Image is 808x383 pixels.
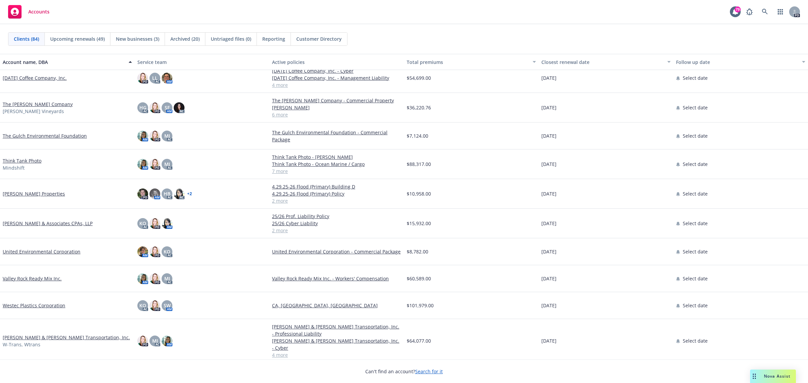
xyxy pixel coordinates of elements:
[541,302,557,309] span: [DATE]
[149,218,160,229] img: photo
[137,246,148,257] img: photo
[296,35,342,42] span: Customer Directory
[162,336,172,346] img: photo
[50,35,105,42] span: Upcoming renewals (49)
[683,104,708,111] span: Select date
[272,190,401,197] a: 4.29.25-26 Flood (Primary) Policy
[541,275,557,282] span: [DATE]
[407,220,431,227] span: $15,932.00
[407,302,434,309] span: $101,979.00
[683,161,708,168] span: Select date
[149,300,160,311] img: photo
[137,273,148,284] img: photo
[272,302,401,309] a: CA, [GEOGRAPHIC_DATA], [GEOGRAPHIC_DATA]
[683,220,708,227] span: Select date
[272,220,401,227] a: 25/26 Cyber Liability
[673,54,808,70] button: Follow up date
[187,192,192,196] a: + 2
[541,248,557,255] span: [DATE]
[683,190,708,197] span: Select date
[774,5,787,19] a: Switch app
[272,104,401,111] a: [PERSON_NAME]
[541,161,557,168] span: [DATE]
[135,54,269,70] button: Service team
[149,102,160,113] img: photo
[272,183,401,190] a: 4.29.25-26 Flood (Primary) Building D
[139,104,146,111] span: HG
[683,248,708,255] span: Select date
[272,213,401,220] a: 25/26 Prof. Liability Policy
[174,102,184,113] img: photo
[407,275,431,282] span: $60,589.00
[541,74,557,81] span: [DATE]
[14,35,39,42] span: Clients (84)
[683,302,708,309] span: Select date
[3,190,65,197] a: [PERSON_NAME] Properties
[750,370,796,383] button: Nova Assist
[541,104,557,111] span: [DATE]
[137,336,148,346] img: photo
[272,168,401,175] a: 7 more
[3,334,130,341] a: [PERSON_NAME] & [PERSON_NAME] Transportation, Inc.
[407,161,431,168] span: $88,317.00
[272,337,401,351] a: [PERSON_NAME] & [PERSON_NAME] Transportation, Inc. - Cyber
[152,74,158,81] span: LL
[407,190,431,197] span: $10,958.00
[3,302,65,309] a: Westec Plastics Corporation
[3,74,67,81] a: [DATE] Coffee Company, Inc.
[272,153,401,161] a: Think Tank Photo - [PERSON_NAME]
[3,248,80,255] a: United Environmental Corporation
[407,74,431,81] span: $54,699.00
[272,351,401,358] a: 4 more
[262,35,285,42] span: Reporting
[541,132,557,139] span: [DATE]
[683,74,708,81] span: Select date
[272,129,401,143] a: The Gulch Environmental Foundation - Commercial Package
[407,59,529,66] div: Total premiums
[3,157,41,164] a: Think Tank Photo
[272,248,401,255] a: United Environmental Corporation - Commercial Package
[137,188,148,199] img: photo
[139,220,146,227] span: KO
[750,370,759,383] div: Drag to move
[3,108,64,115] span: [PERSON_NAME] Vineyards
[735,6,741,12] div: 79
[174,188,184,199] img: photo
[149,273,160,284] img: photo
[272,197,401,204] a: 2 more
[683,337,708,344] span: Select date
[149,246,160,257] img: photo
[272,227,401,234] a: 2 more
[149,159,160,170] img: photo
[3,220,93,227] a: [PERSON_NAME] & Associates CPAs, LLP
[539,54,673,70] button: Closest renewal date
[211,35,251,42] span: Untriaged files (0)
[137,131,148,141] img: photo
[272,59,401,66] div: Active policies
[764,373,790,379] span: Nova Assist
[3,59,125,66] div: Account name, DBA
[162,218,172,229] img: photo
[676,59,798,66] div: Follow up date
[165,104,170,111] span: SF
[164,248,170,255] span: KO
[164,132,170,139] span: MJ
[5,2,52,21] a: Accounts
[365,368,443,375] span: Can't find an account?
[541,59,663,66] div: Closest renewal date
[162,73,172,83] img: photo
[3,164,25,171] span: Mindshift
[139,302,146,309] span: KO
[137,73,148,83] img: photo
[3,132,87,139] a: The Gulch Environmental Foundation
[272,275,401,282] a: Valley Rock Ready Mix Inc. - Workers' Compensation
[541,220,557,227] span: [DATE]
[272,323,401,337] a: [PERSON_NAME] & [PERSON_NAME] Transportation, Inc. - Professional Liability
[404,54,539,70] button: Total premiums
[758,5,772,19] a: Search
[272,67,401,74] a: [DATE] Coffee Company, Inc. - Cyber
[269,54,404,70] button: Active policies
